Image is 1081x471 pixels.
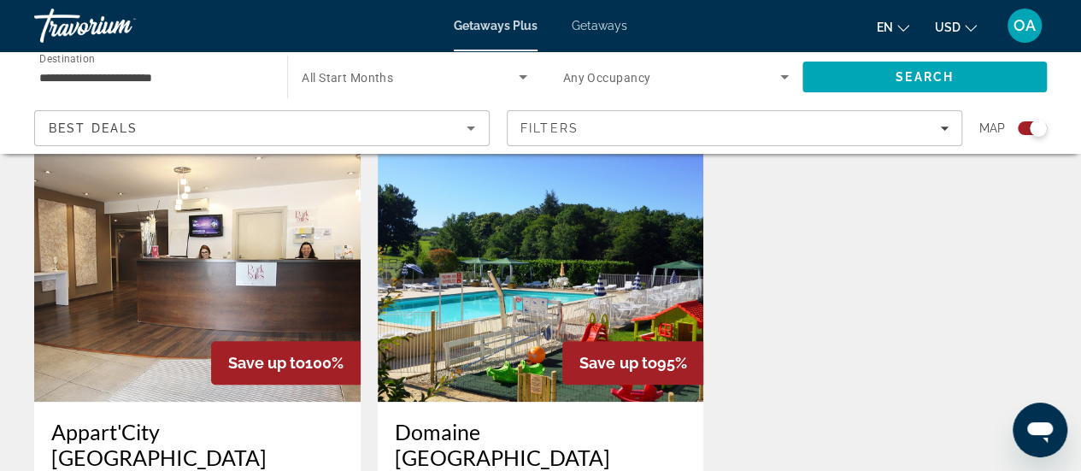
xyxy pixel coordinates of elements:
[49,118,475,138] mat-select: Sort by
[520,121,579,135] span: Filters
[802,62,1047,92] button: Search
[877,21,893,34] span: en
[562,341,703,385] div: 95%
[211,341,361,385] div: 100%
[563,71,651,85] span: Any Occupancy
[572,19,627,32] a: Getaways
[454,19,538,32] a: Getaways Plus
[378,128,704,402] img: Domaine De Gavaudun
[302,71,393,85] span: All Start Months
[935,21,961,34] span: USD
[1013,403,1067,457] iframe: Button to launch messaging window
[228,354,305,372] span: Save up to
[39,68,265,88] input: Select destination
[34,3,205,48] a: Travorium
[395,419,687,470] a: Domaine [GEOGRAPHIC_DATA]
[979,116,1005,140] span: Map
[49,121,138,135] span: Best Deals
[1002,8,1047,44] button: User Menu
[34,128,361,402] img: Appart'City Montpellier Ovalie
[896,70,954,84] span: Search
[579,354,656,372] span: Save up to
[39,52,95,64] span: Destination
[935,15,977,39] button: Change currency
[1013,17,1036,34] span: OA
[877,15,909,39] button: Change language
[51,419,344,470] a: Appart'City [GEOGRAPHIC_DATA]
[507,110,962,146] button: Filters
